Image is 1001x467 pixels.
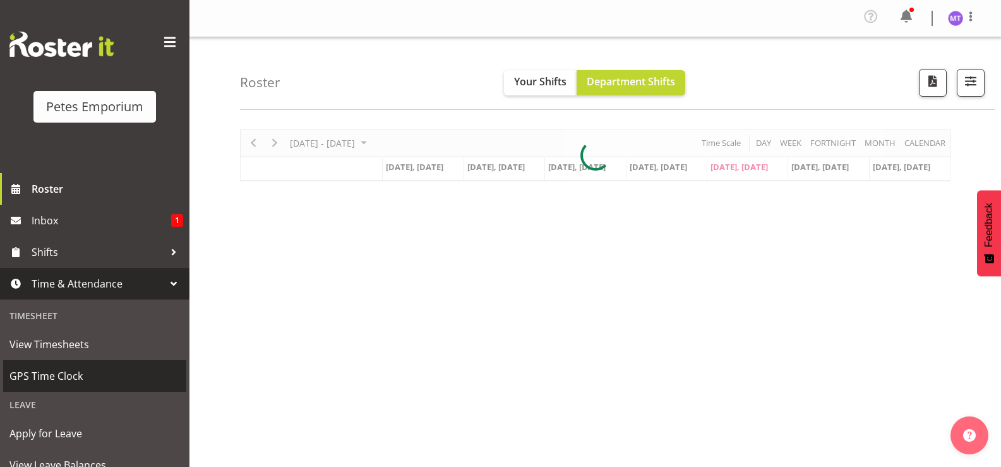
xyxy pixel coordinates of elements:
div: Petes Emporium [46,97,143,116]
span: 1 [171,214,183,227]
h4: Roster [240,75,280,90]
span: GPS Time Clock [9,367,180,385]
button: Download a PDF of the roster according to the set date range. [919,69,947,97]
span: Time & Attendance [32,274,164,293]
span: View Timesheets [9,335,180,354]
a: View Timesheets [3,329,186,360]
span: Feedback [983,203,995,247]
div: Leave [3,392,186,418]
button: Feedback - Show survey [977,190,1001,276]
img: Rosterit website logo [9,32,114,57]
span: Inbox [32,211,171,230]
span: Roster [32,179,183,198]
span: Apply for Leave [9,424,180,443]
span: Shifts [32,243,164,262]
button: Department Shifts [577,70,685,95]
div: Timesheet [3,303,186,329]
a: Apply for Leave [3,418,186,449]
span: Department Shifts [587,75,675,88]
button: Filter Shifts [957,69,985,97]
button: Your Shifts [504,70,577,95]
img: help-xxl-2.png [963,429,976,442]
img: mya-taupawa-birkhead5814.jpg [948,11,963,26]
span: Your Shifts [514,75,566,88]
a: GPS Time Clock [3,360,186,392]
